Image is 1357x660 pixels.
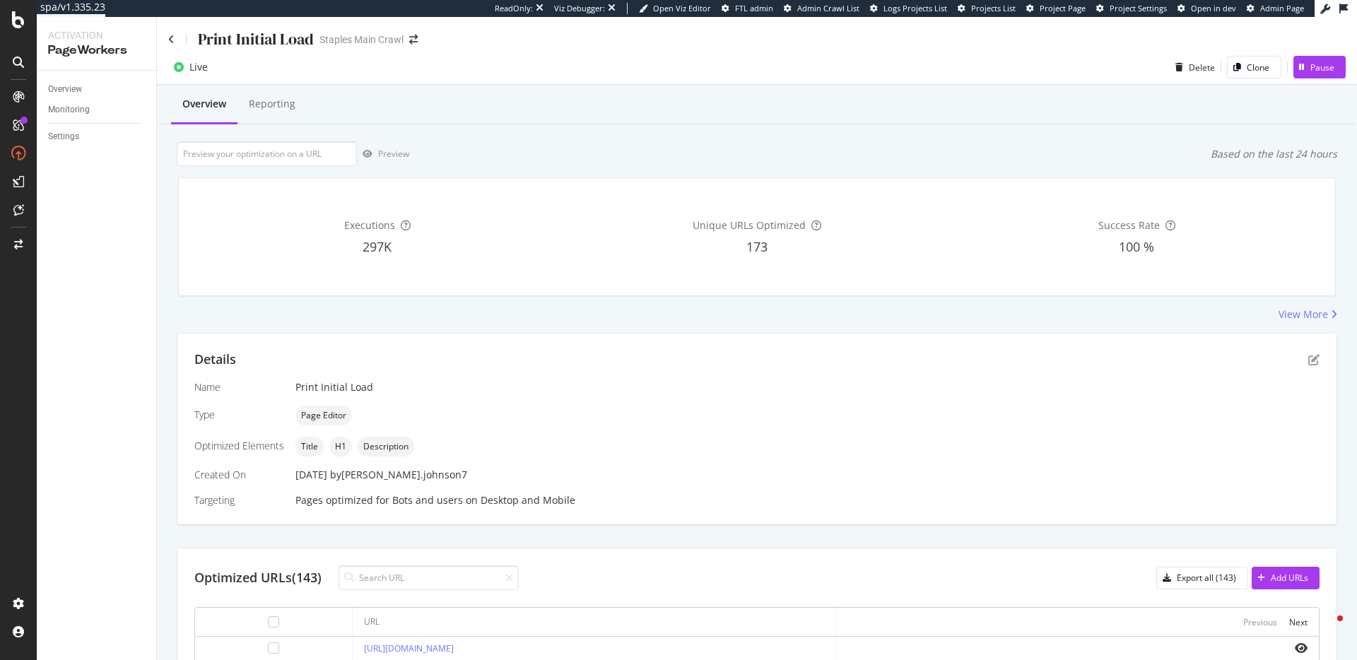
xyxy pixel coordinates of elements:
[329,437,352,456] div: neutral label
[48,82,146,97] a: Overview
[1243,613,1277,630] button: Previous
[1271,572,1308,584] div: Add URLs
[495,3,533,14] div: ReadOnly:
[168,35,175,45] a: Click to go back
[1252,567,1320,589] button: Add URLs
[330,468,467,482] div: by [PERSON_NAME].johnson7
[1247,61,1269,73] div: Clone
[319,33,404,47] div: Staples Main Crawl
[1243,616,1277,628] div: Previous
[1040,3,1086,13] span: Project Page
[1170,56,1215,78] button: Delete
[301,442,318,451] span: Title
[48,129,79,144] div: Settings
[295,437,324,456] div: neutral label
[295,468,1320,482] div: [DATE]
[1191,3,1236,13] span: Open in dev
[1260,3,1304,13] span: Admin Page
[1110,3,1167,13] span: Project Settings
[1189,61,1215,73] div: Delete
[194,380,284,394] div: Name
[1177,3,1236,14] a: Open in dev
[198,28,314,50] div: Print Initial Load
[1289,613,1308,630] button: Next
[639,3,711,14] a: Open Viz Editor
[971,3,1016,13] span: Projects List
[1279,307,1337,322] a: View More
[1096,3,1167,14] a: Project Settings
[870,3,947,14] a: Logs Projects List
[364,615,380,628] div: URL
[194,569,322,587] div: Optimized URLs (143)
[357,143,409,165] button: Preview
[378,148,409,160] div: Preview
[194,408,284,422] div: Type
[194,493,284,507] div: Targeting
[746,238,768,255] span: 173
[249,97,295,111] div: Reporting
[1026,3,1086,14] a: Project Page
[194,439,284,453] div: Optimized Elements
[1119,238,1154,255] span: 100 %
[335,442,346,451] span: H1
[392,493,463,507] div: Bots and users
[1098,218,1160,232] span: Success Rate
[784,3,859,14] a: Admin Crawl List
[409,35,418,45] div: arrow-right-arrow-left
[182,97,226,111] div: Overview
[883,3,947,13] span: Logs Projects List
[653,3,711,13] span: Open Viz Editor
[722,3,773,14] a: FTL admin
[339,565,519,590] input: Search URL
[1293,56,1346,78] button: Pause
[1227,56,1281,78] button: Clone
[344,218,395,232] span: Executions
[48,28,145,42] div: Activation
[295,406,352,425] div: neutral label
[481,493,575,507] div: Desktop and Mobile
[1156,567,1248,589] button: Export all (143)
[48,42,145,59] div: PageWorkers
[194,350,236,369] div: Details
[48,102,90,117] div: Monitoring
[358,437,414,456] div: neutral label
[1308,354,1320,365] div: pen-to-square
[1310,61,1334,73] div: Pause
[189,60,208,74] div: Live
[735,3,773,13] span: FTL admin
[295,493,1320,507] div: Pages optimized for on
[177,141,357,166] input: Preview your optimization on a URL
[958,3,1016,14] a: Projects List
[1309,612,1343,646] iframe: Intercom live chat
[1279,307,1328,322] div: View More
[48,82,82,97] div: Overview
[1211,147,1337,161] div: Based on the last 24 hours
[363,238,392,255] span: 297K
[1247,3,1304,14] a: Admin Page
[301,411,346,420] span: Page Editor
[295,380,1320,394] div: Print Initial Load
[48,102,146,117] a: Monitoring
[194,468,284,482] div: Created On
[1295,642,1308,654] i: eye
[1177,572,1236,584] div: Export all (143)
[364,642,454,654] a: [URL][DOMAIN_NAME]
[797,3,859,13] span: Admin Crawl List
[554,3,605,14] div: Viz Debugger:
[1289,616,1308,628] div: Next
[48,129,146,144] a: Settings
[693,218,806,232] span: Unique URLs Optimized
[363,442,409,451] span: Description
